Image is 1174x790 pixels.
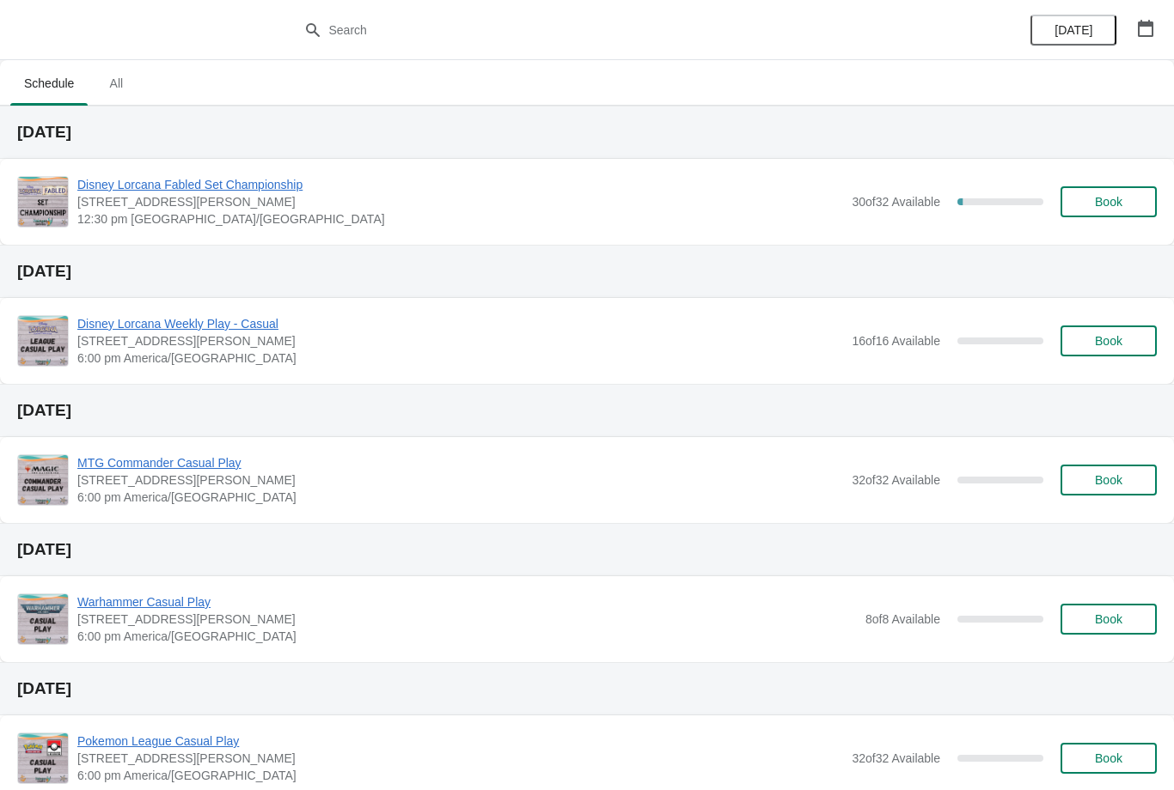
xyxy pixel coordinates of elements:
[1095,195,1122,209] span: Book
[17,402,1157,419] h2: [DATE]
[1061,465,1157,495] button: Book
[77,628,857,645] span: 6:00 pm America/[GEOGRAPHIC_DATA]
[77,315,843,332] span: Disney Lorcana Weekly Play - Casual
[95,68,138,99] span: All
[77,489,843,506] span: 6:00 pm America/[GEOGRAPHIC_DATA]
[1061,743,1157,774] button: Book
[77,767,843,784] span: 6:00 pm America/[GEOGRAPHIC_DATA]
[17,263,1157,280] h2: [DATE]
[852,334,940,348] span: 16 of 16 Available
[17,541,1157,558] h2: [DATE]
[1095,612,1122,626] span: Book
[77,611,857,628] span: [STREET_ADDRESS][PERSON_NAME]
[77,210,843,228] span: 12:30 pm [GEOGRAPHIC_DATA]/[GEOGRAPHIC_DATA]
[18,316,68,366] img: Disney Lorcana Weekly Play - Casual | 2040 Louetta Rd Ste I Spring, TX 77388 | 6:00 pm America/Ch...
[10,68,88,99] span: Schedule
[77,750,843,767] span: [STREET_ADDRESS][PERSON_NAME]
[852,473,940,487] span: 32 of 32 Available
[17,680,1157,697] h2: [DATE]
[852,195,940,209] span: 30 of 32 Available
[17,124,1157,141] h2: [DATE]
[18,594,68,644] img: Warhammer Casual Play | 2040 Louetta Rd Ste I Spring, TX 77388 | 6:00 pm America/Chicago
[77,332,843,349] span: [STREET_ADDRESS][PERSON_NAME]
[77,349,843,367] span: 6:00 pm America/[GEOGRAPHIC_DATA]
[865,612,940,626] span: 8 of 8 Available
[1061,186,1157,217] button: Book
[18,177,68,227] img: Disney Lorcana Fabled Set Championship | 2040 Louetta Rd Ste I Spring, TX 77388 | 12:30 pm Americ...
[1030,15,1116,46] button: [DATE]
[1061,604,1157,635] button: Book
[1095,751,1122,765] span: Book
[18,455,68,505] img: MTG Commander Casual Play | 2040 Louetta Rd Ste I Spring, TX 77388 | 6:00 pm America/Chicago
[1095,334,1122,348] span: Book
[77,732,843,750] span: Pokemon League Casual Play
[77,176,843,193] span: Disney Lorcana Fabled Set Championship
[18,733,68,783] img: Pokemon League Casual Play | 2040 Louetta Rd Ste I Spring, TX 77388 | 6:00 pm America/Chicago
[77,593,857,611] span: Warhammer Casual Play
[1055,23,1092,37] span: [DATE]
[852,751,940,765] span: 32 of 32 Available
[328,15,881,46] input: Search
[77,193,843,210] span: [STREET_ADDRESS][PERSON_NAME]
[1095,473,1122,487] span: Book
[77,471,843,489] span: [STREET_ADDRESS][PERSON_NAME]
[1061,325,1157,356] button: Book
[77,454,843,471] span: MTG Commander Casual Play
